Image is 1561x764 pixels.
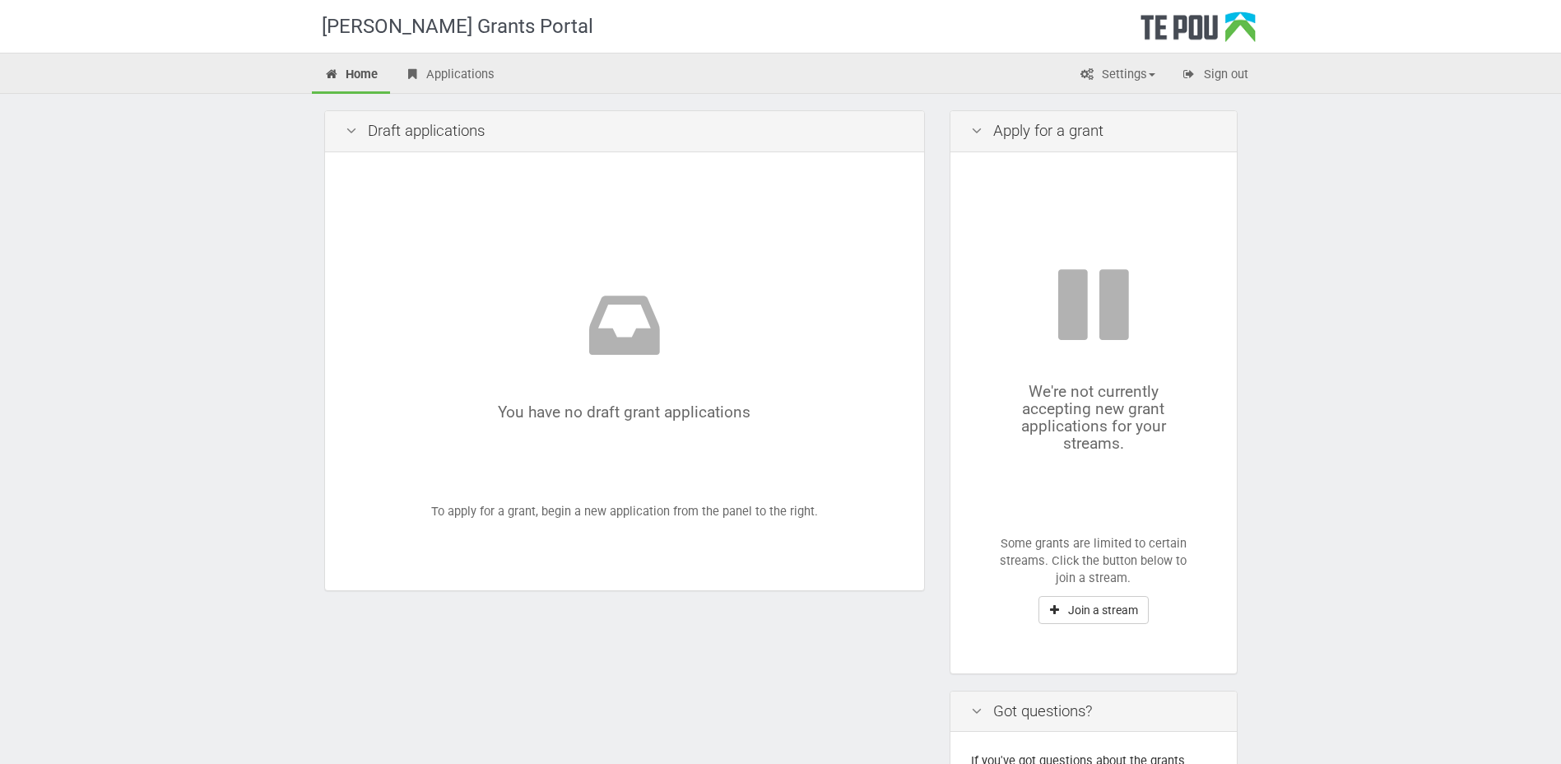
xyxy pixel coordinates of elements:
div: You have no draft grant applications [395,284,854,421]
button: Join a stream [1038,596,1149,624]
div: Apply for a grant [950,111,1237,152]
div: Got questions? [950,692,1237,733]
div: Te Pou Logo [1141,12,1256,53]
div: Draft applications [325,111,924,152]
a: Settings [1067,58,1168,94]
a: Home [312,58,391,94]
div: We're not currently accepting new grant applications for your streams. [1000,263,1187,453]
div: To apply for a grant, begin a new application from the panel to the right. [346,173,904,571]
p: Some grants are limited to certain streams. Click the button below to join a stream. [1000,535,1187,588]
a: Applications [392,58,507,94]
a: Sign out [1169,58,1261,94]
